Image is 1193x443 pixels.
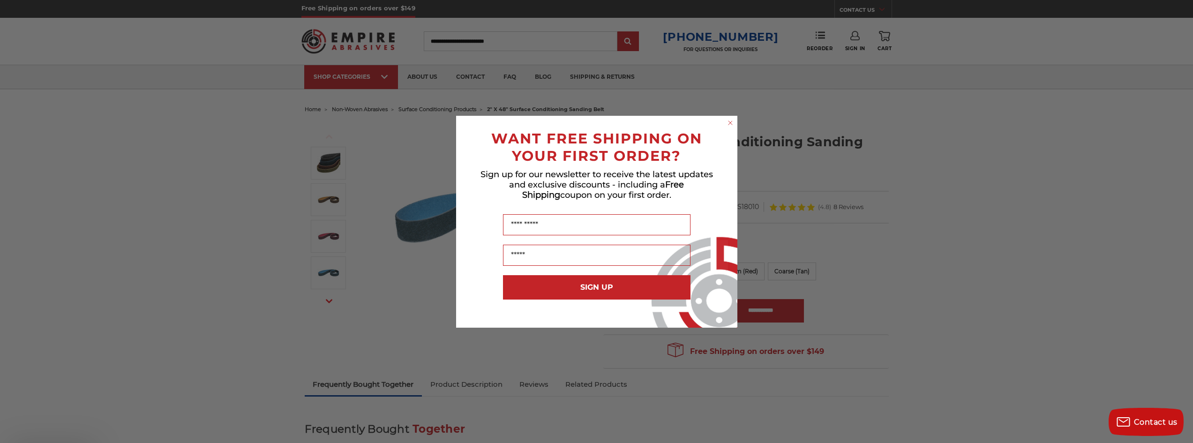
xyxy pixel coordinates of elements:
button: SIGN UP [503,275,690,300]
button: Contact us [1109,408,1184,436]
span: Contact us [1134,418,1178,427]
span: WANT FREE SHIPPING ON YOUR FIRST ORDER? [491,130,702,165]
span: Free Shipping [522,180,684,200]
span: Sign up for our newsletter to receive the latest updates and exclusive discounts - including a co... [480,169,713,200]
button: Close dialog [726,118,735,128]
input: Email [503,245,690,266]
